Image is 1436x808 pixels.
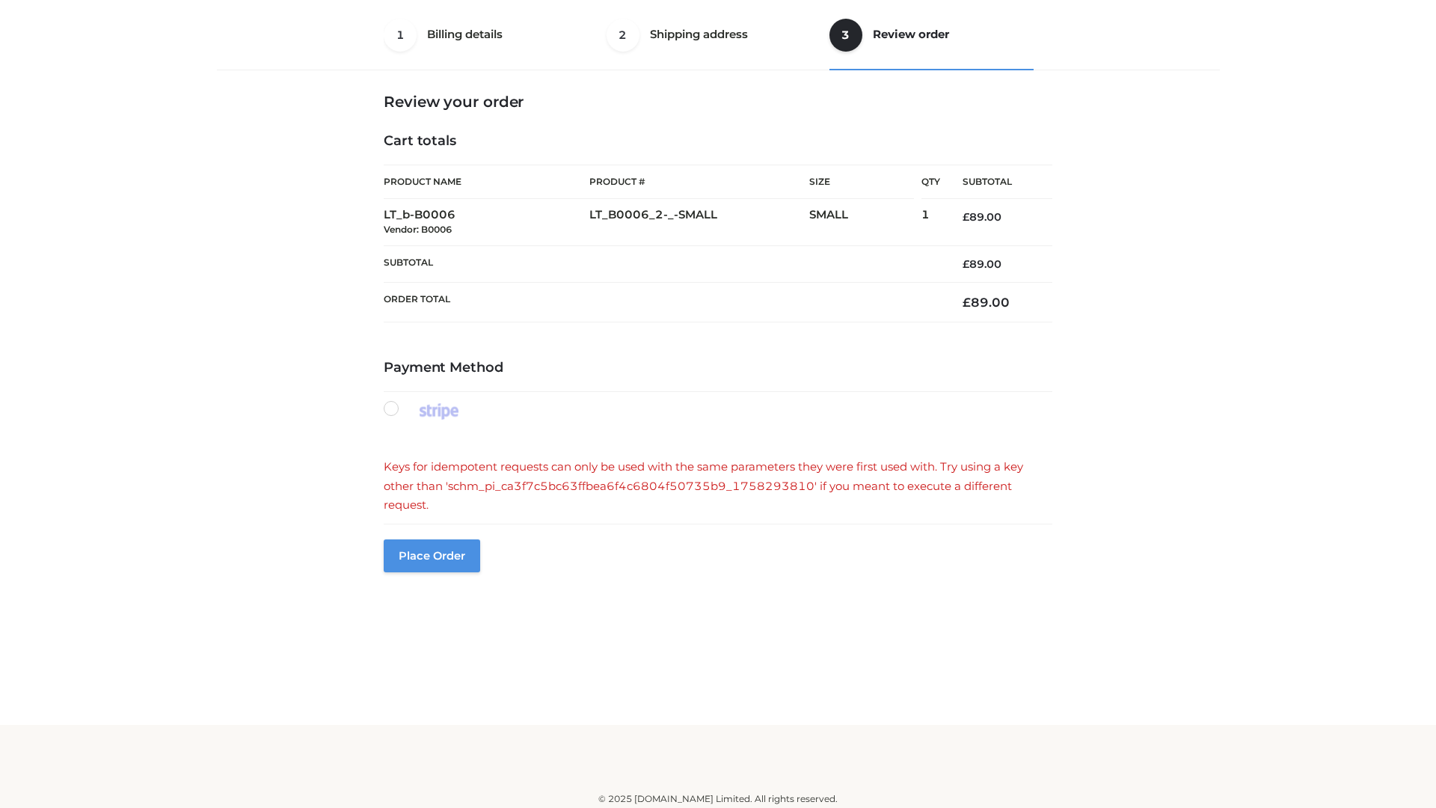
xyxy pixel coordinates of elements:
[384,283,940,322] th: Order Total
[963,210,1001,224] bdi: 89.00
[384,360,1052,376] h4: Payment Method
[940,165,1052,199] th: Subtotal
[384,457,1052,515] div: Keys for idempotent requests can only be used with the same parameters they were first used with....
[963,295,971,310] span: £
[589,199,809,246] td: LT_B0006_2-_-SMALL
[963,295,1010,310] bdi: 89.00
[222,792,1214,807] div: © 2025 [DOMAIN_NAME] Limited. All rights reserved.
[384,224,452,235] small: Vendor: B0006
[921,165,940,199] th: Qty
[963,210,969,224] span: £
[809,199,921,246] td: SMALL
[963,257,1001,271] bdi: 89.00
[963,257,969,271] span: £
[384,539,480,572] button: Place order
[384,93,1052,111] h3: Review your order
[589,165,809,199] th: Product #
[384,245,940,282] th: Subtotal
[809,165,914,199] th: Size
[384,199,589,246] td: LT_b-B0006
[384,165,589,199] th: Product Name
[921,199,940,246] td: 1
[384,133,1052,150] h4: Cart totals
